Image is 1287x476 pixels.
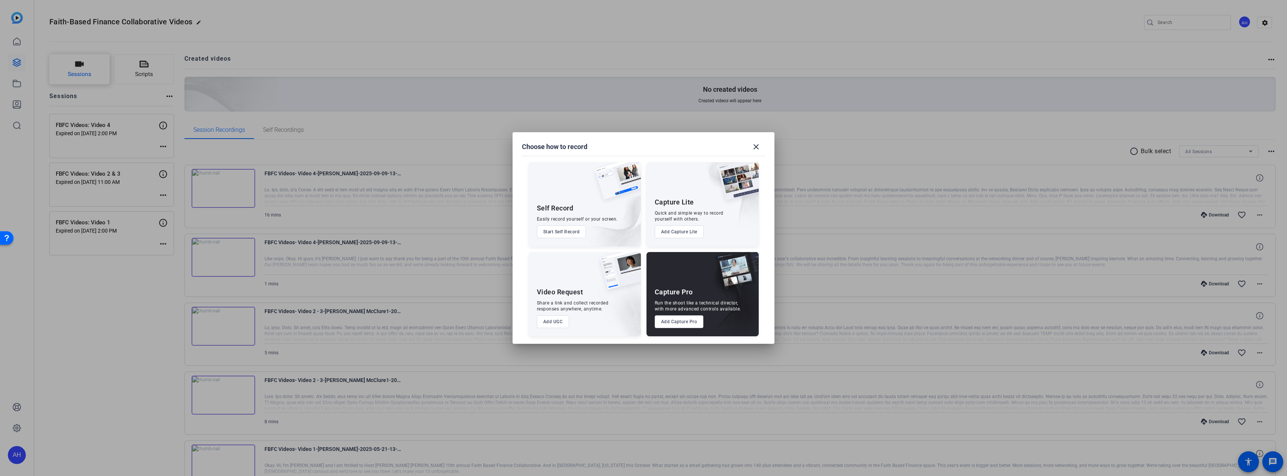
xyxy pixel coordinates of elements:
div: Quick and simple way to record yourself with others. [655,210,724,222]
img: embarkstudio-capture-lite.png [692,162,759,237]
div: Capture Pro [655,288,693,297]
div: Video Request [537,288,583,297]
div: Capture Lite [655,198,694,207]
img: embarkstudio-self-record.png [576,178,641,246]
img: embarkstudio-capture-pro.png [703,261,759,336]
button: Add Capture Pro [655,315,704,328]
img: self-record.png [589,162,641,207]
img: capture-lite.png [712,162,759,208]
button: Add Capture Lite [655,225,704,238]
img: ugc-content.png [594,252,641,297]
mat-icon: close [752,142,761,151]
div: Easily record yourself or your screen. [537,216,618,222]
div: Self Record [537,204,574,213]
img: capture-pro.png [709,252,759,298]
div: Share a link and collect recorded responses anywhere, anytime. [537,300,609,312]
h1: Choose how to record [522,142,587,151]
div: Run the shoot like a technical director, with more advanced controls available. [655,300,741,312]
button: Start Self Record [537,225,586,238]
img: embarkstudio-ugc-content.png [597,275,641,336]
button: Add UGC [537,315,569,328]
